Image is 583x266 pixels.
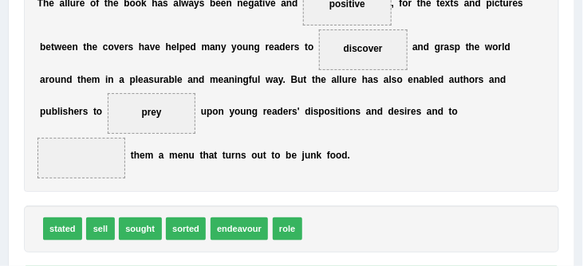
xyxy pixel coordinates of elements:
[263,106,267,117] b: r
[342,74,348,85] b: u
[416,106,422,117] b: s
[159,150,164,161] b: a
[292,106,297,117] b: s
[81,74,86,85] b: h
[66,74,72,85] b: d
[330,150,336,161] b: o
[498,41,502,53] b: r
[304,74,307,85] b: t
[55,74,61,85] b: u
[171,41,177,53] b: e
[45,106,51,117] b: u
[444,41,450,53] b: a
[384,74,389,85] b: a
[252,106,258,117] b: g
[215,41,221,53] b: n
[289,106,293,117] b: r
[290,41,294,53] b: r
[249,74,252,85] b: f
[73,41,78,53] b: n
[136,74,138,85] b: l
[221,41,227,53] b: y
[160,74,163,85] b: r
[57,106,60,117] b: l
[254,41,260,53] b: g
[166,41,171,53] b: h
[77,74,81,85] b: t
[209,150,215,161] b: a
[52,106,57,117] b: b
[438,74,443,85] b: d
[63,106,69,117] b: s
[258,150,263,161] b: u
[93,106,97,117] b: t
[258,74,260,85] b: l
[86,41,92,53] b: h
[305,41,308,53] b: t
[83,106,89,117] b: s
[272,106,278,117] b: a
[40,41,45,53] b: b
[412,41,418,53] b: a
[207,106,212,117] b: p
[177,41,179,53] b: l
[336,106,338,117] b: i
[134,150,140,161] b: h
[430,74,432,85] b: l
[177,74,183,85] b: e
[108,74,113,85] b: n
[286,41,291,53] b: e
[154,74,160,85] b: u
[418,41,423,53] b: n
[252,74,258,85] b: u
[283,106,289,117] b: e
[350,106,356,117] b: n
[43,217,83,241] span: stated
[344,106,349,117] b: o
[223,74,229,85] b: a
[114,41,120,53] b: v
[377,106,383,117] b: d
[191,41,196,53] b: d
[231,41,237,53] b: y
[79,106,83,117] b: r
[119,41,124,53] b: e
[141,107,161,118] span: prey
[124,41,128,53] b: r
[389,74,392,85] b: l
[321,74,326,85] b: e
[163,74,169,85] b: a
[341,106,344,117] b: i
[449,106,452,117] b: t
[388,106,394,117] b: d
[427,106,432,117] b: a
[310,150,316,161] b: n
[340,74,342,85] b: l
[229,74,234,85] b: n
[408,106,412,117] b: r
[155,41,160,53] b: e
[394,106,400,117] b: e
[449,74,455,85] b: a
[240,106,246,117] b: u
[372,106,377,117] b: n
[278,106,283,117] b: d
[356,106,361,117] b: s
[392,74,397,85] b: s
[291,74,298,85] b: B
[319,106,325,117] b: p
[400,106,405,117] b: s
[61,41,67,53] b: e
[178,150,183,161] b: e
[302,150,305,161] b: j
[202,41,211,53] b: m
[68,106,73,117] b: h
[193,74,199,85] b: n
[460,74,463,85] b: t
[263,150,266,161] b: t
[493,41,498,53] b: o
[432,106,438,117] b: n
[348,150,350,161] b: .
[243,74,249,85] b: g
[348,74,352,85] b: r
